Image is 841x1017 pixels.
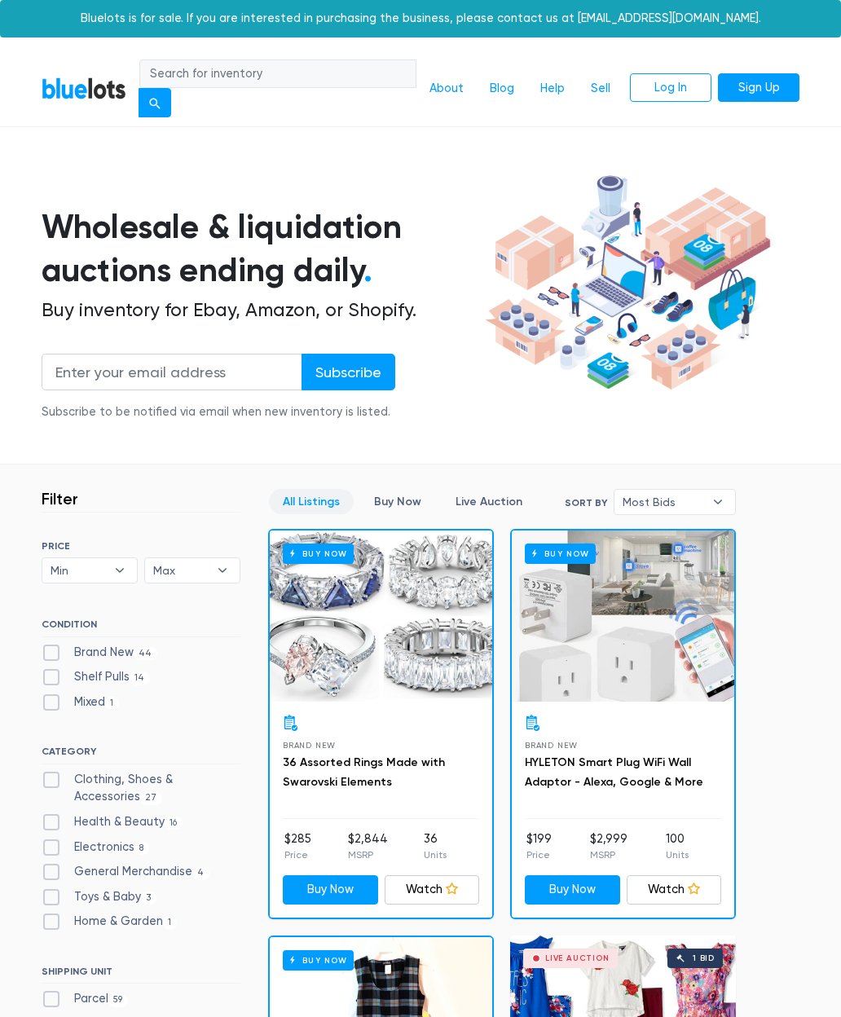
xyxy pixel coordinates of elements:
[627,875,722,905] a: Watch
[525,544,596,564] h6: Buy Now
[42,299,481,322] h2: Buy inventory for Ebay, Amazon, or Shopify.
[590,830,627,863] li: $2,999
[42,540,240,552] h6: PRICE
[565,495,607,510] label: Sort By
[42,839,149,856] label: Electronics
[42,966,240,984] h6: SHIPPING UNIT
[42,888,156,906] label: Toys & Baby
[545,954,610,962] div: Live Auction
[42,913,177,931] label: Home & Garden
[526,830,552,863] li: $199
[578,73,623,104] a: Sell
[192,867,209,880] span: 4
[42,746,240,764] h6: CATEGORY
[134,647,157,660] span: 44
[666,847,689,862] p: Units
[302,354,395,390] input: Subscribe
[525,875,620,905] a: Buy Now
[269,489,354,514] a: All Listings
[42,403,395,421] div: Subscribe to be notified via email when new inventory is listed.
[270,531,492,702] a: Buy Now
[442,489,536,514] a: Live Auction
[477,73,527,104] a: Blog
[284,847,311,862] p: Price
[525,741,578,750] span: Brand New
[527,73,578,104] a: Help
[283,950,354,971] h6: Buy Now
[590,847,627,862] p: MSRP
[718,73,799,103] a: Sign Up
[139,59,416,89] input: Search for inventory
[363,250,372,290] span: .
[525,755,703,789] a: HYLETON Smart Plug WiFi Wall Adaptor - Alexa, Google & More
[424,830,447,863] li: 36
[42,990,128,1008] label: Parcel
[42,354,302,390] input: Enter your email address
[283,741,336,750] span: Brand New
[42,619,240,636] h6: CONDITION
[526,847,552,862] p: Price
[141,892,156,905] span: 3
[140,792,162,805] span: 27
[42,813,183,831] label: Health & Beauty
[42,771,240,806] label: Clothing, Shoes & Accessories
[348,830,388,863] li: $2,844
[42,77,126,100] a: BlueLots
[481,169,775,395] img: hero-ee84e7d0318cb26816c560f6b4441b76977f77a177738b4e94f68c95b2b83dbb.png
[284,830,311,863] li: $285
[42,644,157,662] label: Brand New
[283,875,378,905] a: Buy Now
[163,917,177,930] span: 1
[42,693,119,711] label: Mixed
[42,668,150,686] label: Shelf Pulls
[42,205,481,292] h1: Wholesale & liquidation auctions ending daily
[416,73,477,104] a: About
[108,994,128,1007] span: 59
[165,817,183,830] span: 16
[42,489,78,508] h3: Filter
[693,954,715,962] div: 1 bid
[42,863,209,881] label: General Merchandise
[630,73,711,103] a: Log In
[105,697,119,710] span: 1
[130,671,150,685] span: 14
[283,544,354,564] h6: Buy Now
[360,489,435,514] a: Buy Now
[348,847,388,862] p: MSRP
[424,847,447,862] p: Units
[283,755,445,789] a: 36 Assorted Rings Made with Swarovski Elements
[134,842,149,855] span: 8
[385,875,480,905] a: Watch
[666,830,689,863] li: 100
[512,531,734,702] a: Buy Now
